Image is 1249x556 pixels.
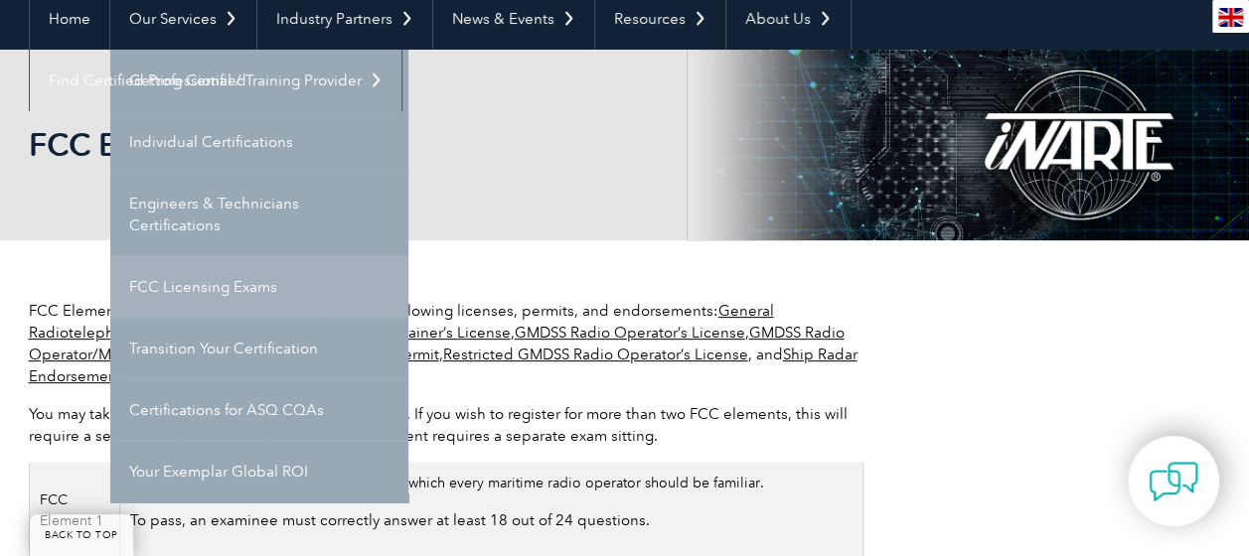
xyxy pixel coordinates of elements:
[130,509,852,531] p: To pass, an examinee must correctly answer at least 18 out of 24 questions.
[110,379,408,441] a: Certifications for ASQ CQAs
[30,50,401,111] a: Find Certified Professional / Training Provider
[29,346,858,385] a: Ship Radar Endorsement.
[110,318,408,379] a: Transition Your Certification
[110,173,408,256] a: Engineers & Technicians Certifications
[30,514,133,556] a: BACK TO TOP
[1149,457,1198,506] img: contact-chat.png
[29,403,863,447] p: You may take up to two FCC element exams per sitting. If you wish to register for more than two F...
[110,441,408,502] a: Your Exemplar Global ROI
[443,346,748,363] a: Restricted GMDSS Radio Operator’s License
[110,111,408,173] a: Individual Certifications
[29,300,863,387] p: FCC Element Exams must be taken to complete the following licenses, permits, and endorsements: , ...
[1218,8,1243,27] img: en
[515,324,745,342] a: GMDSS Radio Operator’s License
[29,129,863,161] h2: FCC Element Exams
[110,256,408,318] a: FCC Licensing Exams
